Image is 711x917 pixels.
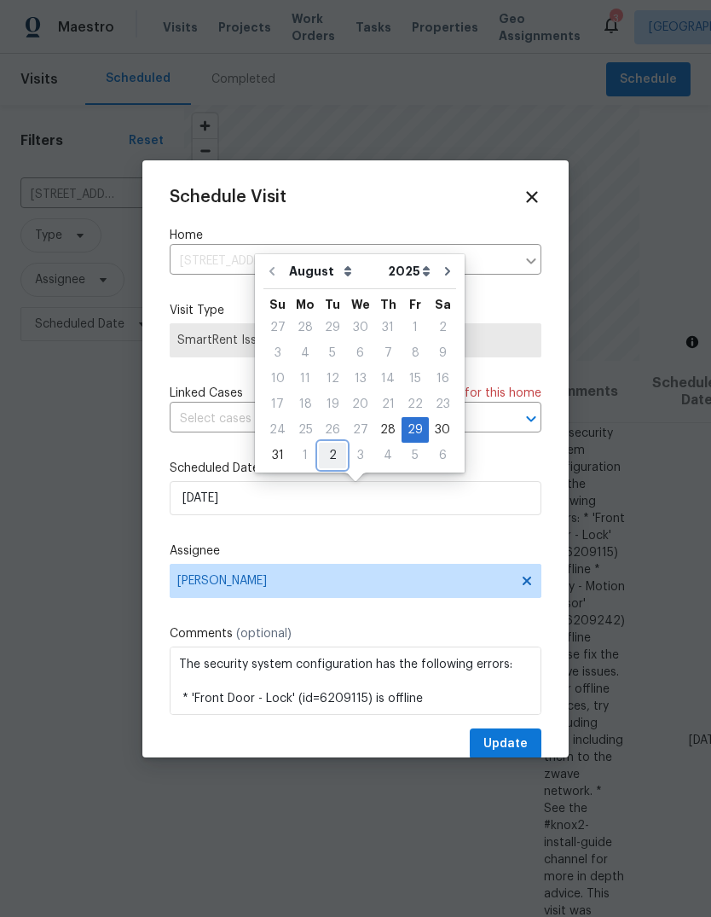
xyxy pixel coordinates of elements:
[402,392,429,416] div: 22
[429,316,456,340] div: 2
[346,367,374,391] div: 13
[402,367,429,391] div: 15
[259,254,285,288] button: Go to previous month
[319,366,346,392] div: Tue Aug 12 2025
[374,340,402,366] div: Thu Aug 07 2025
[292,366,319,392] div: Mon Aug 11 2025
[269,299,286,311] abbr: Sunday
[351,299,370,311] abbr: Wednesday
[263,315,292,340] div: Sun Jul 27 2025
[319,316,346,340] div: 29
[170,543,541,560] label: Assignee
[402,392,429,417] div: Fri Aug 22 2025
[319,443,346,468] div: Tue Sep 02 2025
[177,332,534,349] span: SmartRent Issue
[319,444,346,467] div: 2
[429,367,456,391] div: 16
[429,392,456,417] div: Sat Aug 23 2025
[170,227,541,244] label: Home
[374,417,402,443] div: Thu Aug 28 2025
[263,443,292,468] div: Sun Aug 31 2025
[435,299,451,311] abbr: Saturday
[292,444,319,467] div: 1
[170,248,516,275] input: Enter in an address
[429,392,456,416] div: 23
[346,444,374,467] div: 3
[429,417,456,443] div: Sat Aug 30 2025
[292,392,319,417] div: Mon Aug 18 2025
[374,367,402,391] div: 14
[170,385,243,402] span: Linked Cases
[263,417,292,443] div: Sun Aug 24 2025
[429,315,456,340] div: Sat Aug 02 2025
[483,734,528,755] span: Update
[409,299,421,311] abbr: Friday
[325,299,340,311] abbr: Tuesday
[319,417,346,443] div: Tue Aug 26 2025
[402,444,429,467] div: 5
[319,418,346,442] div: 26
[319,315,346,340] div: Tue Jul 29 2025
[170,189,286,206] span: Schedule Visit
[402,418,429,442] div: 29
[519,407,543,431] button: Open
[263,316,292,340] div: 27
[374,392,402,416] div: 21
[170,481,541,515] input: M/D/YYYY
[346,341,374,365] div: 6
[292,316,319,340] div: 28
[263,366,292,392] div: Sun Aug 10 2025
[292,340,319,366] div: Mon Aug 04 2025
[374,392,402,417] div: Thu Aug 21 2025
[374,443,402,468] div: Thu Sep 04 2025
[346,417,374,443] div: Wed Aug 27 2025
[292,341,319,365] div: 4
[292,443,319,468] div: Mon Sep 01 2025
[374,366,402,392] div: Thu Aug 14 2025
[263,444,292,467] div: 31
[292,418,319,442] div: 25
[292,315,319,340] div: Mon Jul 28 2025
[429,340,456,366] div: Sat Aug 09 2025
[429,444,456,467] div: 6
[402,443,429,468] div: Fri Sep 05 2025
[263,367,292,391] div: 10
[292,417,319,443] div: Mon Aug 25 2025
[523,188,541,206] span: Close
[319,392,346,417] div: Tue Aug 19 2025
[170,460,541,477] label: Scheduled Date
[374,444,402,467] div: 4
[296,299,315,311] abbr: Monday
[402,341,429,365] div: 8
[429,366,456,392] div: Sat Aug 16 2025
[263,392,292,417] div: Sun Aug 17 2025
[402,315,429,340] div: Fri Aug 01 2025
[346,316,374,340] div: 30
[429,443,456,468] div: Sat Sep 06 2025
[402,417,429,443] div: Fri Aug 29 2025
[346,392,374,416] div: 20
[346,418,374,442] div: 27
[263,392,292,416] div: 17
[402,366,429,392] div: Fri Aug 15 2025
[374,315,402,340] div: Thu Jul 31 2025
[170,625,541,642] label: Comments
[346,315,374,340] div: Wed Jul 30 2025
[346,392,374,417] div: Wed Aug 20 2025
[374,418,402,442] div: 28
[380,299,396,311] abbr: Thursday
[319,392,346,416] div: 19
[170,406,494,432] input: Select cases
[319,367,346,391] div: 12
[346,443,374,468] div: Wed Sep 03 2025
[263,340,292,366] div: Sun Aug 03 2025
[319,340,346,366] div: Tue Aug 05 2025
[402,340,429,366] div: Fri Aug 08 2025
[402,316,429,340] div: 1
[374,341,402,365] div: 7
[429,418,456,442] div: 30
[263,418,292,442] div: 24
[285,258,384,284] select: Month
[263,341,292,365] div: 3
[384,258,435,284] select: Year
